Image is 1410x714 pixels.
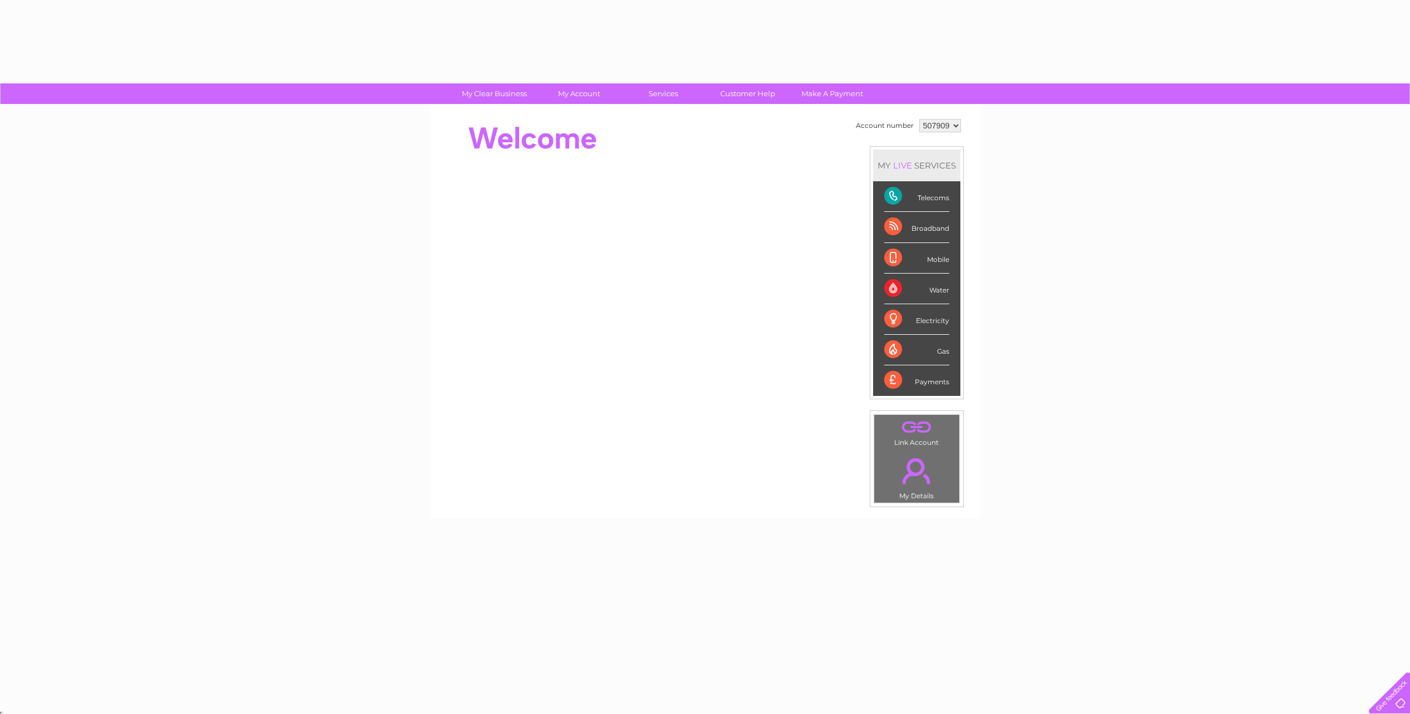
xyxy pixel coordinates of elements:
td: Account number [853,116,916,135]
div: Telecoms [884,181,949,212]
div: Gas [884,335,949,365]
div: Broadband [884,212,949,242]
div: Mobile [884,243,949,274]
a: . [877,418,956,437]
a: Make A Payment [786,83,878,104]
div: Payments [884,365,949,395]
a: . [877,452,956,490]
a: Customer Help [702,83,794,104]
div: MY SERVICES [873,150,960,181]
td: Link Account [874,414,960,449]
div: Water [884,274,949,304]
div: LIVE [891,160,914,171]
a: My Account [533,83,625,104]
td: My Details [874,449,960,503]
a: Services [617,83,709,104]
div: Electricity [884,304,949,335]
a: My Clear Business [449,83,540,104]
